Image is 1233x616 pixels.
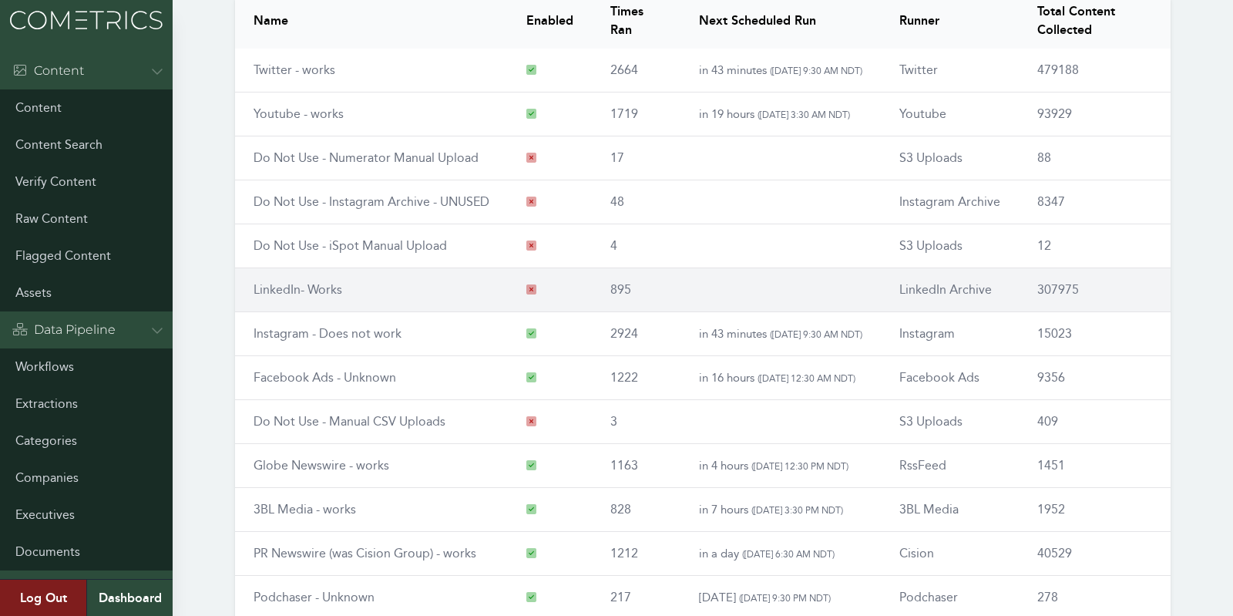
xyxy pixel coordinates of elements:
a: 3BL Media - works [254,502,356,517]
p: in 19 hours [699,105,862,123]
a: Facebook Ads - Unknown [254,370,396,385]
span: ( [DATE] 9:30 AM NDT ) [770,328,862,340]
td: 895 [592,268,680,312]
td: RssFeed [881,444,1019,488]
a: LinkedIn- Works [254,282,342,297]
a: Youtube - works [254,106,344,121]
a: Do Not Use - Numerator Manual Upload [254,150,479,165]
td: 1212 [592,532,680,576]
td: 15023 [1019,312,1170,356]
td: 479188 [1019,49,1170,93]
td: 40529 [1019,532,1170,576]
td: 1222 [592,356,680,400]
td: 93929 [1019,93,1170,136]
p: in a day [699,544,862,563]
a: Do Not Use - Instagram Archive - UNUSED [254,194,489,209]
td: Facebook Ads [881,356,1019,400]
td: 1952 [1019,488,1170,532]
td: 8347 [1019,180,1170,224]
td: 9356 [1019,356,1170,400]
a: PR Newswire (was Cision Group) - works [254,546,476,560]
td: 1719 [592,93,680,136]
td: 828 [592,488,680,532]
td: Instagram [881,312,1019,356]
a: Globe Newswire - works [254,458,389,473]
span: ( [DATE] 9:30 AM NDT ) [770,65,862,76]
p: in 43 minutes [699,325,862,343]
a: Do Not Use - Manual CSV Uploads [254,414,445,429]
div: Data Pipeline [12,321,116,339]
td: Youtube [881,93,1019,136]
td: LinkedIn Archive [881,268,1019,312]
div: Content [12,62,84,80]
a: Instagram - Does not work [254,326,401,341]
td: 307975 [1019,268,1170,312]
span: ( [DATE] 3:30 PM NDT ) [751,504,843,516]
p: in 7 hours [699,500,862,519]
a: Podchaser - Unknown [254,590,375,604]
td: 4 [592,224,680,268]
td: 2664 [592,49,680,93]
td: 17 [592,136,680,180]
p: in 16 hours [699,369,862,387]
a: Dashboard [86,580,173,616]
a: Do Not Use - iSpot Manual Upload [254,238,447,253]
span: ( [DATE] 6:30 AM NDT ) [742,548,835,560]
td: S3 Uploads [881,400,1019,444]
td: Cision [881,532,1019,576]
span: ( [DATE] 12:30 AM NDT ) [758,372,855,384]
td: 48 [592,180,680,224]
td: Twitter [881,49,1019,93]
td: 12 [1019,224,1170,268]
span: ( [DATE] 9:30 PM NDT ) [739,592,831,604]
td: 1451 [1019,444,1170,488]
td: 3BL Media [881,488,1019,532]
a: Twitter - works [254,62,335,77]
td: 1163 [592,444,680,488]
td: 88 [1019,136,1170,180]
td: 3 [592,400,680,444]
td: S3 Uploads [881,136,1019,180]
span: ( [DATE] 12:30 PM NDT ) [751,460,848,472]
p: in 43 minutes [699,61,862,79]
p: [DATE] [699,588,862,607]
td: 2924 [592,312,680,356]
span: ( [DATE] 3:30 AM NDT ) [758,109,850,120]
td: 409 [1019,400,1170,444]
td: S3 Uploads [881,224,1019,268]
td: Instagram Archive [881,180,1019,224]
p: in 4 hours [699,456,862,475]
